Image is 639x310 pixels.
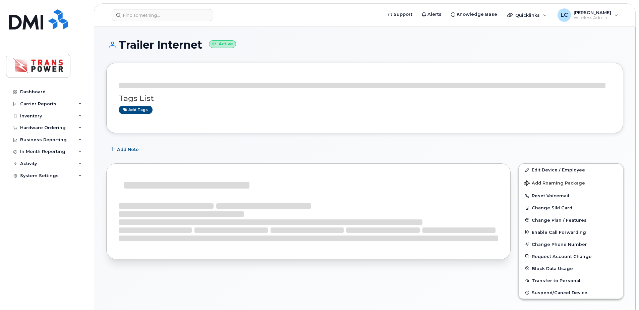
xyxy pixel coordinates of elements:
span: Enable Call Forwarding [532,229,586,235]
a: Edit Device / Employee [519,164,623,176]
button: Reset Voicemail [519,190,623,202]
h3: Tags List [119,94,611,103]
span: Suspend/Cancel Device [532,290,587,295]
button: Add Note [106,143,144,155]
h1: Trailer Internet [106,39,623,51]
span: Add Note [117,146,139,153]
button: Change Phone Number [519,238,623,250]
button: Block Data Usage [519,262,623,274]
button: Add Roaming Package [519,176,623,190]
button: Request Account Change [519,250,623,262]
span: Change Plan / Features [532,217,587,222]
span: Add Roaming Package [524,180,585,187]
small: Active [209,40,236,48]
button: Suspend/Cancel Device [519,287,623,299]
button: Change SIM Card [519,202,623,214]
button: Enable Call Forwarding [519,226,623,238]
button: Change Plan / Features [519,214,623,226]
button: Transfer to Personal [519,274,623,287]
a: Add tags [119,106,153,114]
